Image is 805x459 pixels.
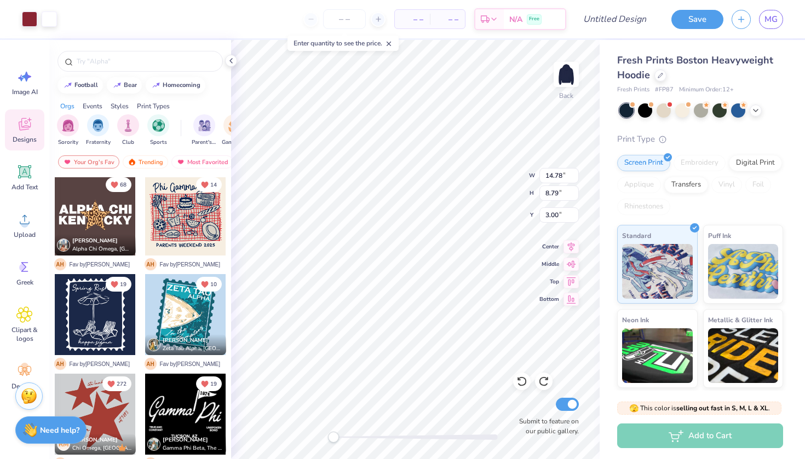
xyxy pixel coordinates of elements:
span: Designs [13,135,37,144]
div: filter for Game Day [222,114,247,147]
span: Neon Ink [622,314,649,326]
div: Screen Print [617,155,670,171]
div: Enter quantity to see the price. [287,36,399,51]
span: Upload [14,230,36,239]
div: Orgs [60,101,74,111]
div: Embroidery [674,155,726,171]
div: Rhinestones [617,199,670,215]
span: Fav by [PERSON_NAME] [70,360,130,368]
span: This color is . [629,403,770,413]
img: Puff Ink [708,244,779,299]
span: Alpha Chi Omega, [GEOGRAPHIC_DATA][US_STATE] [72,245,131,253]
span: Club [122,138,134,147]
img: Neon Ink [622,328,693,383]
button: filter button [147,114,169,147]
span: Greek [16,278,33,287]
span: [PERSON_NAME] [72,237,118,245]
div: Digital Print [729,155,782,171]
div: Print Type [617,133,783,146]
span: Sports [150,138,167,147]
span: Fraternity [86,138,111,147]
span: 🫣 [629,403,639,414]
button: filter button [117,114,139,147]
strong: selling out fast in S, M, L & XL [676,404,768,412]
span: A H [54,358,66,370]
span: [PERSON_NAME] [163,336,208,344]
div: Print Types [137,101,170,111]
span: Game Day [222,138,247,147]
img: Sports Image [152,119,165,132]
span: # FP87 [655,85,674,95]
span: Decorate [12,382,38,391]
div: football [74,82,98,88]
div: bear [124,82,137,88]
label: Submit to feature on our public gallery. [513,416,579,436]
button: bear [107,77,142,94]
span: Parent's Weekend [192,138,217,147]
div: filter for Club [117,114,139,147]
div: homecoming [163,82,200,88]
button: homecoming [146,77,205,94]
span: [PERSON_NAME] [72,436,118,444]
div: RM [57,438,70,451]
img: trend_line.gif [152,82,160,89]
span: MG [764,13,778,26]
input: Try "Alpha" [76,56,216,67]
img: Sorority Image [62,119,74,132]
img: trend_line.gif [64,82,72,89]
div: Transfers [664,177,708,193]
span: Free [529,15,539,23]
button: filter button [86,114,111,147]
div: Vinyl [711,177,742,193]
span: Chi Omega, [GEOGRAPHIC_DATA] [72,444,131,452]
span: – – [436,14,458,25]
span: – – [401,14,423,25]
div: filter for Sorority [57,114,79,147]
span: Sorority [58,138,78,147]
span: N/A [509,14,522,25]
span: A H [145,258,157,270]
div: Most Favorited [171,155,233,169]
span: Gamma Phi Beta, The [GEOGRAPHIC_DATA][US_STATE] [163,444,222,452]
div: Applique [617,177,661,193]
button: filter button [222,114,247,147]
img: most_fav.gif [63,158,72,166]
div: Your Org's Fav [58,155,119,169]
span: Middle [539,260,559,269]
div: Styles [111,101,129,111]
span: Fresh Prints Boston Heavyweight Hoodie [617,54,773,82]
a: MG [759,10,783,29]
span: Image AI [12,88,38,96]
span: Fresh Prints [617,85,649,95]
span: A H [54,258,66,270]
div: filter for Fraternity [86,114,111,147]
div: Accessibility label [328,432,339,443]
div: filter for Parent's Weekend [192,114,217,147]
img: Metallic & Glitter Ink [708,328,779,383]
span: Add Text [12,183,38,191]
span: A H [145,358,157,370]
img: Back [555,63,577,85]
span: Fav by [PERSON_NAME] [160,360,220,368]
button: filter button [192,114,217,147]
div: Back [559,91,573,101]
span: Bottom [539,295,559,304]
img: Fraternity Image [92,119,104,132]
img: Parent's Weekend Image [198,119,211,132]
span: Fav by [PERSON_NAME] [160,260,220,269]
button: Save [671,10,723,29]
span: [PERSON_NAME] [163,436,208,444]
span: Center [539,242,559,251]
span: Standard [622,230,651,241]
button: filter button [57,114,79,147]
span: Fav by [PERSON_NAME] [70,260,130,269]
img: trend_line.gif [113,82,122,89]
img: Game Day Image [228,119,241,132]
span: Clipart & logos [7,326,43,343]
input: – – [323,9,366,29]
div: Foil [745,177,771,193]
img: Club Image [122,119,134,132]
div: Events [83,101,102,111]
img: Standard [622,244,693,299]
span: Metallic & Glitter Ink [708,314,773,326]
